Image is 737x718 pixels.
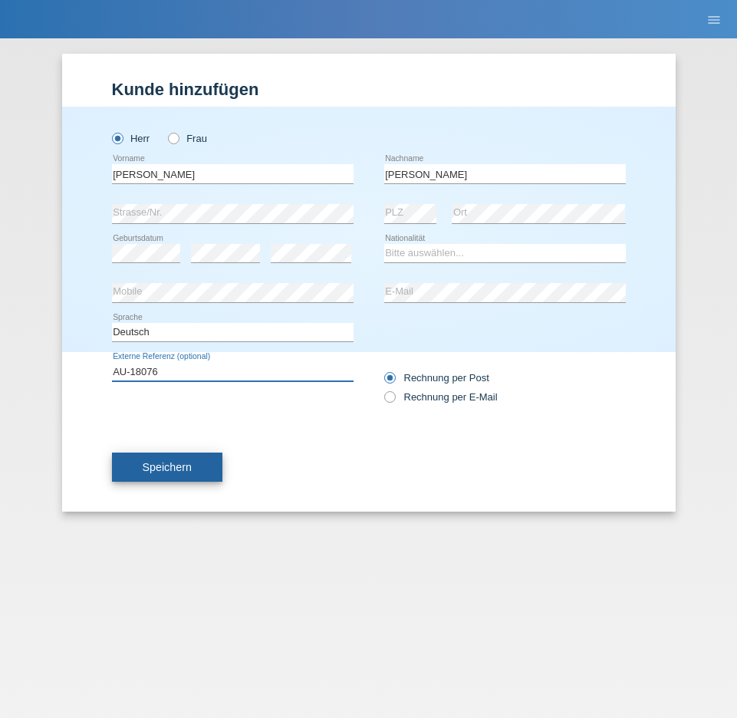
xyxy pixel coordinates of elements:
a: menu [699,15,729,24]
label: Herr [112,133,150,144]
input: Frau [168,133,178,143]
input: Rechnung per Post [384,372,394,391]
label: Rechnung per E-Mail [384,391,498,403]
h1: Kunde hinzufügen [112,80,626,99]
input: Rechnung per E-Mail [384,391,394,410]
input: Herr [112,133,122,143]
i: menu [706,12,722,28]
label: Frau [168,133,207,144]
button: Speichern [112,453,222,482]
label: Rechnung per Post [384,372,489,384]
span: Speichern [143,461,192,473]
